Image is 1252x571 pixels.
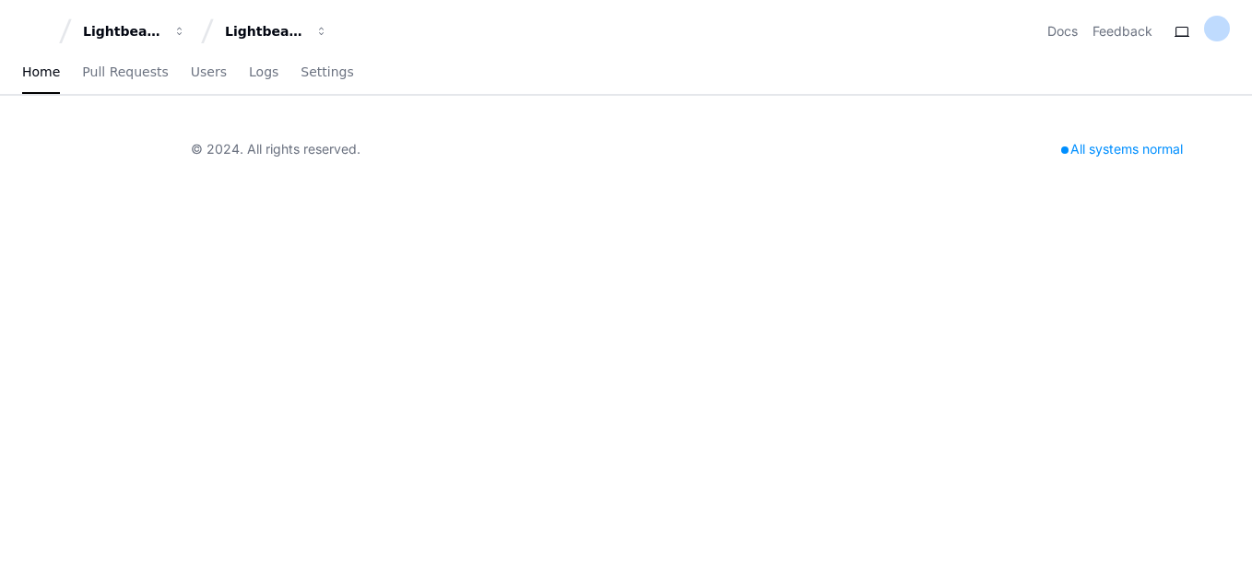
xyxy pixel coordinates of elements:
div: © 2024. All rights reserved. [191,140,360,158]
div: All systems normal [1050,136,1194,162]
a: Logs [249,52,278,94]
span: Home [22,66,60,77]
a: Docs [1047,22,1078,41]
span: Users [191,66,227,77]
button: Lightbeam Health Solutions [218,15,336,48]
span: Pull Requests [82,66,168,77]
a: Home [22,52,60,94]
span: Settings [301,66,353,77]
a: Pull Requests [82,52,168,94]
a: Users [191,52,227,94]
a: Settings [301,52,353,94]
div: Lightbeam Health [83,22,162,41]
button: Feedback [1093,22,1152,41]
span: Logs [249,66,278,77]
div: Lightbeam Health Solutions [225,22,304,41]
button: Lightbeam Health [76,15,194,48]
